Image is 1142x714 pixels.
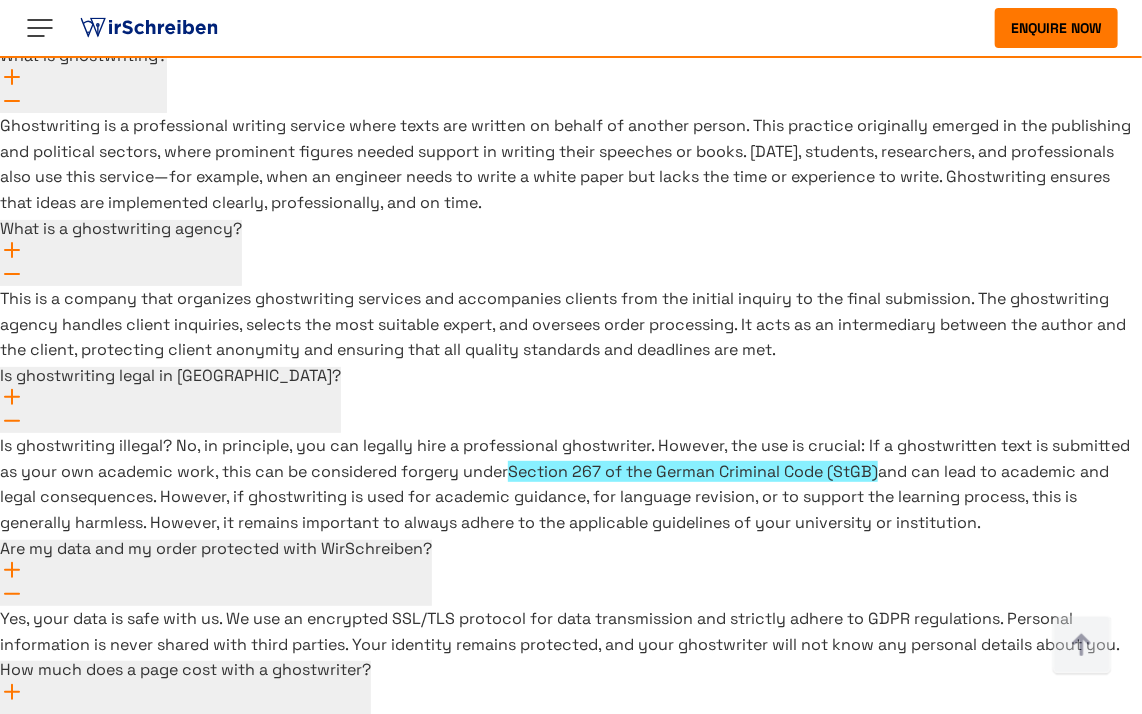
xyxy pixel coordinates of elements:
button: Enquire now [995,8,1118,48]
img: logo ghostwriter-austria [76,13,222,43]
img: Menu open [24,12,56,44]
img: button top [1052,616,1112,676]
font: Enquire now [1011,19,1102,37]
a: Section 267 of the German Criminal Code (StGB) [508,461,878,482]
